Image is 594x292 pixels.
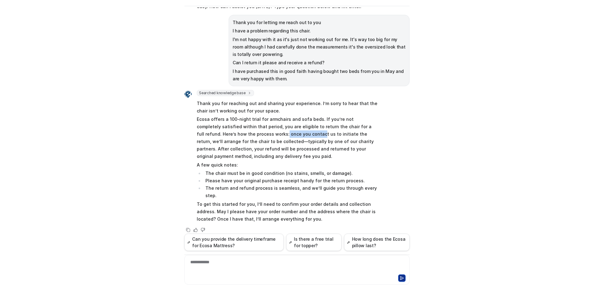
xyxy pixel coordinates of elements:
p: To get this started for you, I’ll need to confirm your order details and collection address. May ... [197,201,378,223]
span: Searched knowledge base [197,90,254,96]
p: Ecosa offers a 100-night trial for armchairs and sofa beds. If you’re not completely satisfied wi... [197,116,378,160]
p: Can I return it please and receive a refund? [233,59,406,66]
p: I have purchased this in good faith having bought two beds from you in May and are very happy wit... [233,68,406,83]
button: Can you provide the delivery timeframe for Ecosa Mattress? [184,234,284,251]
img: Widget [184,91,192,98]
p: A few quick notes: [197,161,378,169]
p: I have a problem regarding this chair. [233,27,406,35]
button: Is there a free trial for topper? [286,234,342,251]
li: Please have your original purchase receipt handy for the return process. [204,177,378,184]
li: The return and refund process is seamless, and we’ll guide you through every step. [204,184,378,199]
p: Thank you for reaching out and sharing your experience. I’m sorry to hear that the chair isn’t wo... [197,100,378,115]
p: Thank you for letting me reach out to you [233,19,406,26]
li: The chair must be in good condition (no stains, smells, or damage). [204,170,378,177]
p: I'm not happy with it as it's just not working out for me. It's way too big for my room although ... [233,36,406,58]
button: How long does the Ecosa pillow last? [344,234,410,251]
